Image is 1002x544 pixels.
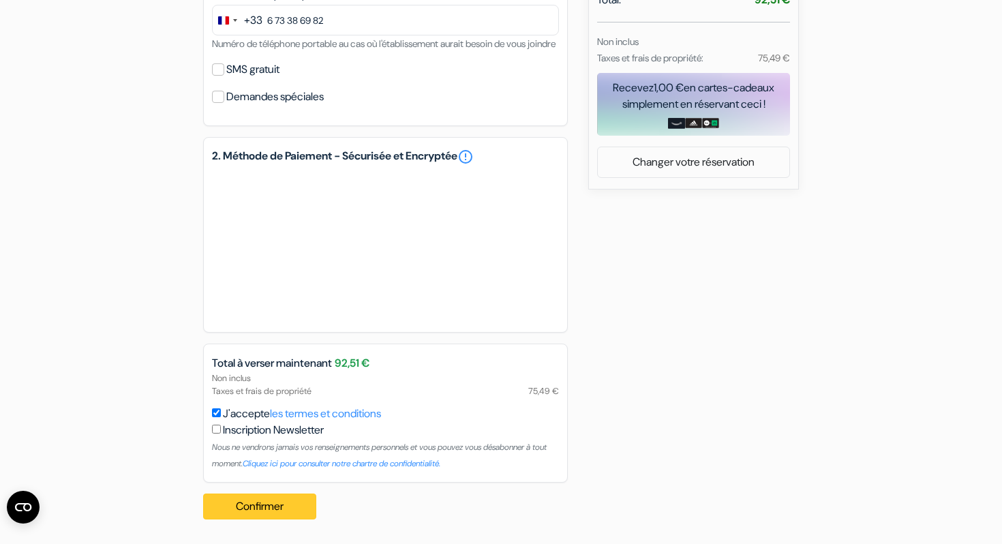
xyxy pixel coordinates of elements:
span: Total à verser maintenant [212,355,332,372]
span: 75,49 € [528,384,559,397]
div: Recevez en cartes-cadeaux simplement en réservant ceci ! [597,80,790,112]
label: Inscription Newsletter [223,422,324,438]
span: 92,51 € [335,355,369,372]
small: Numéro de téléphone portable au cas où l'établissement aurait besoin de vous joindre [212,37,556,50]
a: les termes et conditions [270,406,381,421]
h5: 2. Méthode de Paiement - Sécurisée et Encryptée [212,149,559,165]
a: Changer votre réservation [598,149,789,175]
button: Confirmer [203,494,316,519]
small: Non inclus [597,35,639,48]
small: Nous ne vendrons jamais vos renseignements personnels et vous pouvez vous désabonner à tout moment. [212,442,547,469]
a: error_outline [457,149,474,165]
div: +33 [244,12,262,29]
button: Change country, selected France (+33) [213,5,262,35]
img: uber-uber-eats-card.png [702,118,719,129]
iframe: Cadre de saisie sécurisé pour le paiement [209,168,562,324]
a: Cliquez ici pour consulter notre chartre de confidentialité. [243,458,440,469]
label: J'accepte [223,406,381,422]
img: adidas-card.png [685,118,702,129]
div: Non inclus Taxes et frais de propriété [204,372,567,397]
small: Taxes et frais de propriété: [597,52,703,64]
button: Ouvrir le widget CMP [7,491,40,524]
img: amazon-card-no-text.png [668,118,685,129]
span: 1,00 € [654,80,684,95]
small: 75,49 € [758,52,790,64]
label: Demandes spéciales [226,87,324,106]
input: 6 12 34 56 78 [212,5,559,35]
label: SMS gratuit [226,60,279,79]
